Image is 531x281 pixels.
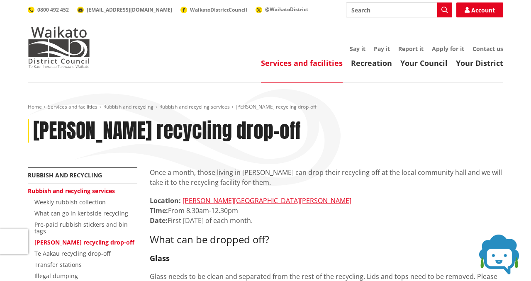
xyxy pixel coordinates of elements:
a: Pre-paid rubbish stickers and bin tags [34,220,128,235]
span: WaikatoDistrictCouncil [190,6,247,13]
a: Say it [350,45,365,53]
span: @WaikatoDistrict [265,6,308,13]
strong: Time: [150,206,168,215]
a: Apply for it [432,45,464,53]
a: Rubbish and recycling [28,171,102,179]
a: Services and facilities [261,58,343,68]
a: [EMAIL_ADDRESS][DOMAIN_NAME] [77,6,172,13]
nav: breadcrumb [28,104,503,111]
a: Home [28,103,42,110]
input: Search input [346,2,452,17]
a: Pay it [374,45,390,53]
a: Your Council [400,58,448,68]
span: [EMAIL_ADDRESS][DOMAIN_NAME] [87,6,172,13]
a: @WaikatoDistrict [256,6,308,13]
strong: Date: [150,216,168,225]
a: Contact us [473,45,503,53]
a: Te Aakau recycling drop-off [34,250,110,257]
a: Recreation [351,58,392,68]
a: Your District [456,58,503,68]
img: Waikato District Council - Te Kaunihera aa Takiwaa o Waikato [28,27,90,68]
h3: What can be dropped off? [150,234,503,246]
a: Services and facilities [48,103,97,110]
strong: Location: [150,196,181,205]
a: Illegal dumping [34,272,78,280]
a: Account [456,2,503,17]
a: 0800 492 452 [28,6,69,13]
span: From 8.30am-12.30pm First [DATE] of each month. [150,206,253,225]
a: [PERSON_NAME] recycling drop-off [34,238,134,246]
a: Weekly rubbish collection [34,198,106,206]
span: 0800 492 452 [37,6,69,13]
a: Rubbish and recycling services [28,187,115,195]
span: [PERSON_NAME] recycling drop-off [236,103,317,110]
a: Transfer stations [34,261,82,269]
h1: [PERSON_NAME] recycling drop-off [33,119,301,143]
a: Rubbish and recycling [103,103,153,110]
p: Once a month, those living in [PERSON_NAME] can drop their recycling off at the local community h... [150,167,503,187]
a: WaikatoDistrictCouncil [180,6,247,13]
a: Rubbish and recycling services [159,103,230,110]
a: Report it [398,45,424,53]
a: [PERSON_NAME][GEOGRAPHIC_DATA][PERSON_NAME] [183,196,351,205]
a: What can go in kerbside recycling [34,209,128,217]
strong: Glass [150,253,170,263]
